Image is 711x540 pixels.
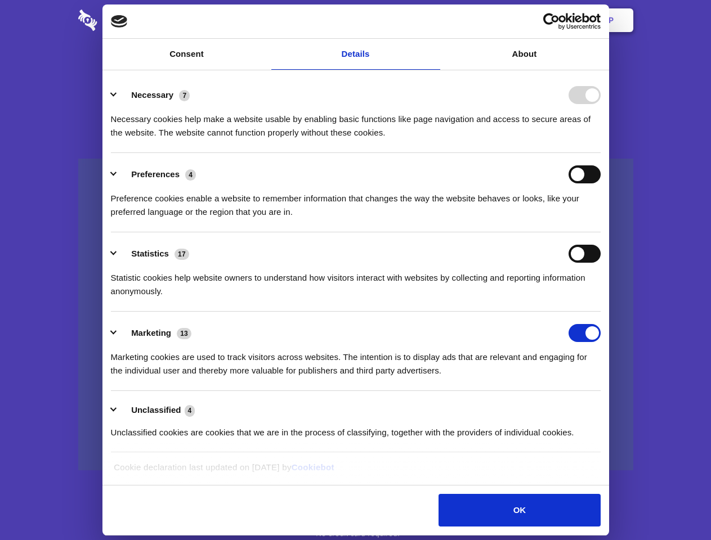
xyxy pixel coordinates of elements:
div: Preference cookies enable a website to remember information that changes the way the website beha... [111,183,601,219]
span: 13 [177,328,191,339]
a: Login [511,3,560,38]
button: Unclassified (4) [111,403,202,417]
a: Wistia video thumbnail [78,159,633,471]
img: logo-wordmark-white-trans-d4663122ce5f474addd5e946df7df03e33cb6a1c49d2221995e7729f52c070b2.svg [78,10,175,31]
button: Marketing (13) [111,324,199,342]
div: Cookie declaration last updated on [DATE] by [105,461,606,483]
a: Contact [457,3,508,38]
span: 4 [185,405,195,416]
a: About [440,39,609,70]
label: Statistics [131,249,169,258]
div: Unclassified cookies are cookies that we are in the process of classifying, together with the pro... [111,417,601,439]
h1: Eliminate Slack Data Loss. [78,51,633,91]
a: Usercentrics Cookiebot - opens in a new window [502,13,601,30]
span: 4 [185,169,196,181]
label: Necessary [131,90,173,100]
h4: Auto-redaction of sensitive data, encrypted data sharing and self-destructing private chats. Shar... [78,102,633,139]
iframe: Drift Widget Chat Controller [655,484,697,526]
button: Preferences (4) [111,165,203,183]
a: Cookiebot [292,462,334,472]
button: Statistics (17) [111,245,196,263]
a: Details [271,39,440,70]
button: Necessary (7) [111,86,197,104]
span: 17 [175,249,189,260]
img: logo [111,15,128,28]
label: Preferences [131,169,180,179]
div: Statistic cookies help website owners to understand how visitors interact with websites by collec... [111,263,601,298]
label: Marketing [131,328,171,337]
div: Necessary cookies help make a website usable by enabling basic functions like page navigation and... [111,104,601,139]
a: Consent [102,39,271,70]
div: Marketing cookies are used to track visitors across websites. The intention is to display ads tha... [111,342,601,377]
a: Pricing [330,3,379,38]
button: OK [439,494,600,526]
span: 7 [179,90,190,101]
